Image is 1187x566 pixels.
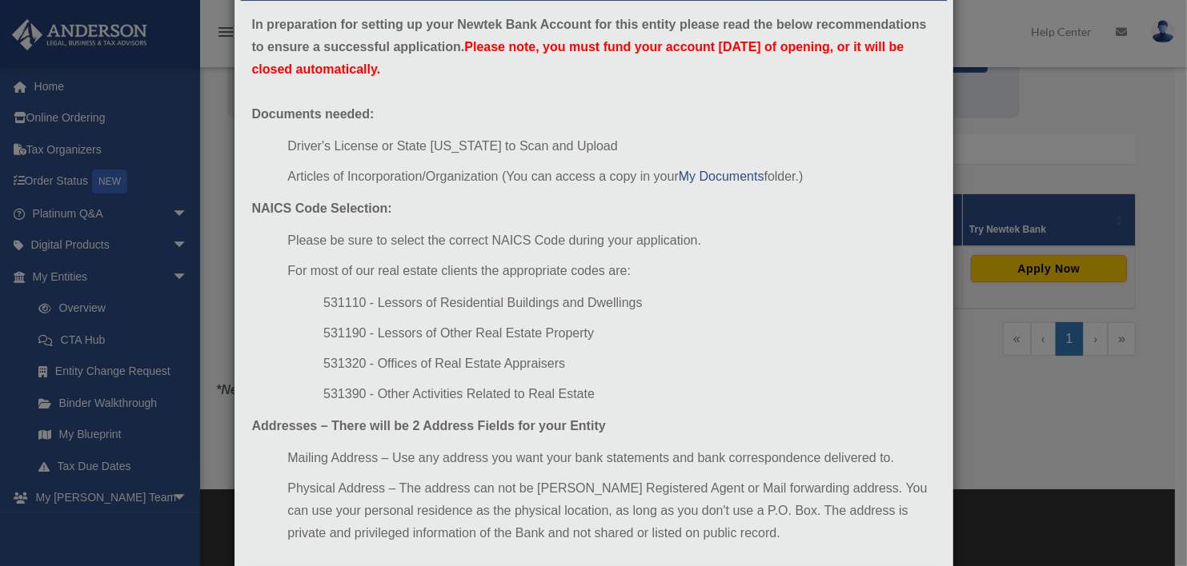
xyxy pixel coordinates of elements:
[252,201,392,215] strong: NAICS Code Selection:
[287,447,935,469] li: Mailing Address – Use any address you want your bank statements and bank correspondence delivered...
[323,353,935,375] li: 531320 - Offices of Real Estate Appraisers
[679,169,764,183] a: My Documents
[252,18,927,76] strong: In preparation for setting up your Newtek Bank Account for this entity please read the below reco...
[287,260,935,282] li: For most of our real estate clients the appropriate codes are:
[323,383,935,405] li: 531390 - Other Activities Related to Real Estate
[287,165,935,188] li: Articles of Incorporation/Organization (You can access a copy in your folder.)
[252,107,375,121] strong: Documents needed:
[287,229,935,252] li: Please be sure to select the correct NAICS Code during your application.
[323,322,935,345] li: 531190 - Lessors of Other Real Estate Property
[252,419,606,432] strong: Addresses – There will be 2 Address Fields for your Entity
[287,477,935,544] li: Physical Address – The address can not be [PERSON_NAME] Registered Agent or Mail forwarding addre...
[287,135,935,157] li: Driver's License or State [US_STATE] to Scan and Upload
[323,292,935,314] li: 531110 - Lessors of Residential Buildings and Dwellings
[252,40,904,76] span: Please note, you must fund your account [DATE] of opening, or it will be closed automatically.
